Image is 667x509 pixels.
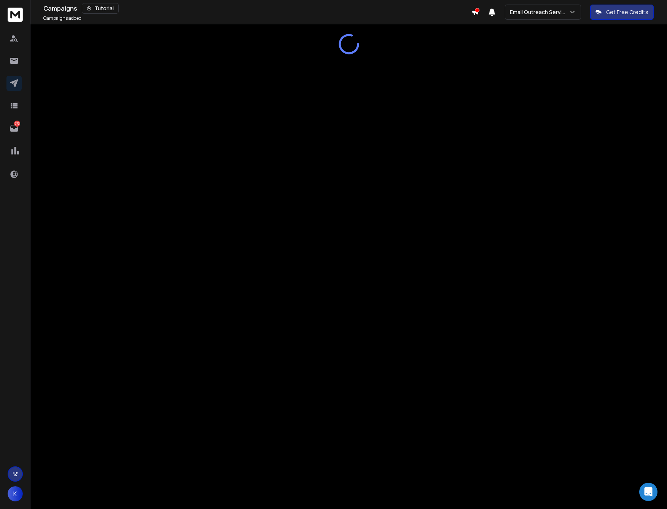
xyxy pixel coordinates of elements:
[590,5,654,20] button: Get Free Credits
[606,8,648,16] p: Get Free Credits
[6,121,22,136] a: 779
[43,15,81,21] p: Campaigns added
[8,486,23,501] button: K
[639,483,657,501] div: Open Intercom Messenger
[14,121,20,127] p: 779
[82,3,119,14] button: Tutorial
[43,3,471,14] div: Campaigns
[510,8,569,16] p: Email Outreach Service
